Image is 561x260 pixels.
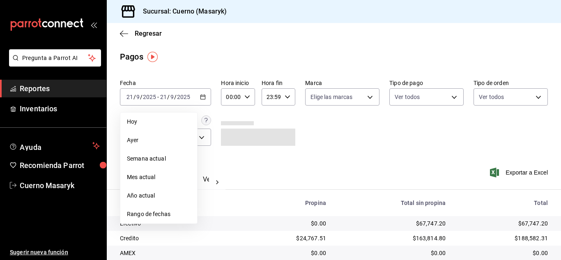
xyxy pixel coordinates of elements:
div: Credito [120,234,238,242]
div: $67,747.20 [459,219,548,228]
span: Cuerno Masaryk [20,180,100,191]
span: / [174,94,177,100]
span: Recomienda Parrot [20,160,100,171]
label: Tipo de orden [474,80,548,86]
div: $163,814.80 [339,234,446,242]
span: Pregunta a Parrot AI [22,54,88,62]
div: AMEX [120,249,238,257]
input: ---- [143,94,156,100]
label: Tipo de pago [389,80,464,86]
label: Hora fin [262,80,295,86]
div: $24,767.51 [251,234,326,242]
span: Rango de fechas [127,210,191,219]
span: / [140,94,143,100]
div: $67,747.20 [339,219,446,228]
div: $0.00 [459,249,548,257]
div: Propina [251,200,326,206]
span: Ayuda [20,141,89,151]
button: Exportar a Excel [492,168,548,177]
div: $0.00 [339,249,446,257]
div: Pagos [120,51,143,63]
span: Ayer [127,136,191,145]
span: / [167,94,170,100]
input: ---- [177,94,191,100]
a: Pregunta a Parrot AI [6,60,101,68]
span: Ver todos [479,93,504,101]
div: $0.00 [251,249,326,257]
div: $188,582.31 [459,234,548,242]
button: Pregunta a Parrot AI [9,49,101,67]
img: Tooltip marker [147,52,158,62]
div: Total [459,200,548,206]
span: Sugerir nueva función [10,248,100,257]
button: Ver pagos [203,175,234,189]
div: Total sin propina [339,200,446,206]
input: -- [126,94,133,100]
input: -- [160,94,167,100]
input: -- [170,94,174,100]
span: Año actual [127,191,191,200]
span: Hoy [127,117,191,126]
input: -- [136,94,140,100]
span: / [133,94,136,100]
span: Inventarios [20,103,100,114]
h3: Sucursal: Cuerno (Masaryk) [136,7,227,16]
label: Hora inicio [221,80,255,86]
div: $0.00 [251,219,326,228]
button: open_drawer_menu [90,21,97,28]
span: Regresar [135,30,162,37]
span: - [157,94,159,100]
label: Marca [305,80,379,86]
span: Reportes [20,83,100,94]
span: Mes actual [127,173,191,182]
span: Semana actual [127,154,191,163]
span: Ver todos [395,93,420,101]
button: Regresar [120,30,162,37]
label: Fecha [120,80,211,86]
span: Elige las marcas [310,93,352,101]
